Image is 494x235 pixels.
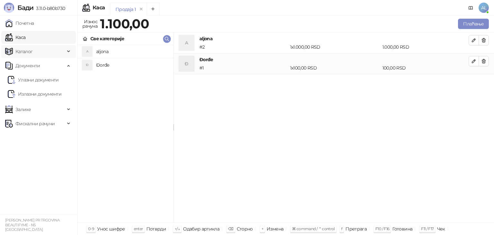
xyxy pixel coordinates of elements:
span: F10 / F16 [375,226,389,231]
span: 3.11.0-b80b730 [33,5,65,11]
span: F11 / F17 [421,226,434,231]
button: remove [137,6,145,12]
h4: Đorđe [96,60,168,70]
span: ↑/↓ [175,226,180,231]
div: Измена [267,225,283,233]
a: Документација [466,3,476,13]
div: Претрага [345,225,367,233]
button: Add tab [147,3,160,15]
div: 100,00 RSD [381,64,470,71]
a: Каса [5,31,25,44]
span: Залихе [15,103,31,116]
div: # 1 [198,64,289,71]
button: Плаћање [458,19,489,29]
div: Износ рачуна [81,17,99,30]
div: Продаја 1 [115,6,136,13]
div: # 2 [198,43,289,51]
span: Документи [15,59,40,72]
div: Сторно [237,225,253,233]
span: Каталог [15,45,33,58]
small: [PERSON_NAME] PR TRGOVINA BEAUTIFYME - NS [GEOGRAPHIC_DATA] [5,218,59,232]
a: Излазни документи [8,88,61,100]
span: Бади [17,4,33,12]
div: 1 x 100,00 RSD [289,64,381,71]
a: Почетна [5,17,34,30]
span: AL [479,3,489,13]
h4: aljona [199,35,469,42]
div: 1.000,00 RSD [381,43,470,51]
span: 0-9 [88,226,94,231]
span: Фискални рачуни [15,117,55,130]
div: Потврди [146,225,166,233]
div: A [82,46,92,57]
span: enter [134,226,143,231]
div: A [179,35,194,51]
div: Одабир артикла [183,225,219,233]
div: Đ [82,60,92,70]
a: Ulazni dokumentiУлазни документи [8,73,59,86]
h4: Đorđe [199,56,469,63]
div: Каса [93,5,105,10]
span: ⌫ [228,226,233,231]
div: Све категорије [90,35,124,42]
div: Готовина [392,225,412,233]
img: Logo [4,3,14,13]
div: Đ [179,56,194,71]
div: 1 x 1.000,00 RSD [289,43,381,51]
span: + [261,226,263,231]
div: Чек [437,225,445,233]
strong: 1.100,00 [100,16,149,32]
div: grid [78,45,173,222]
h4: aljona [96,46,168,57]
span: f [341,226,342,231]
span: ⌘ command / ⌃ control [292,226,335,231]
div: Унос шифре [97,225,125,233]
